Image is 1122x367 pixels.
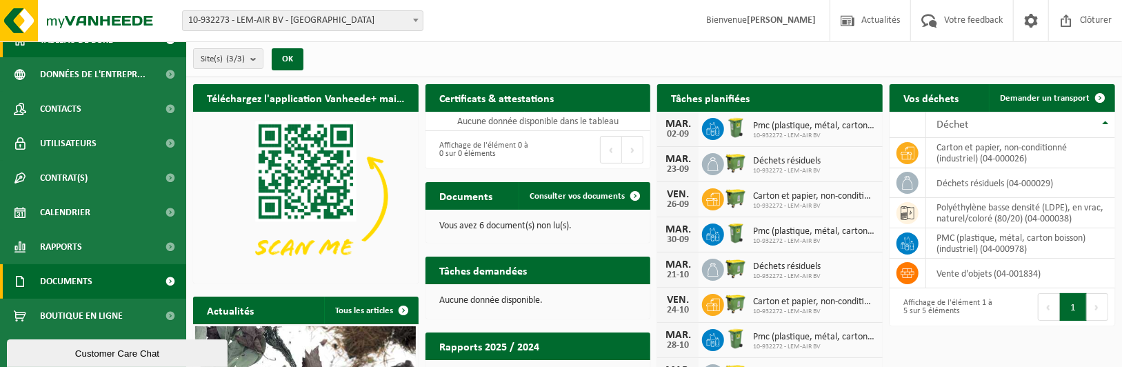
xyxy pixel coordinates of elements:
[753,297,876,308] span: Carton et papier, non-conditionné (industriel)
[724,151,748,175] img: WB-1100-HPE-GN-50
[926,259,1115,288] td: vente d'objets (04-001834)
[226,54,245,63] count: (3/3)
[425,257,541,284] h2: Tâches demandées
[664,270,692,280] div: 21-10
[926,138,1115,168] td: carton et papier, non-conditionné (industriel) (04-000026)
[182,10,423,31] span: 10-932273 - LEM-AIR BV - ANDERLECHT
[753,272,821,281] span: 10-932272 - LEM-AIR BV
[1060,293,1087,321] button: 1
[1000,94,1090,103] span: Demander un transport
[439,296,637,306] p: Aucune donnée disponible.
[753,132,876,140] span: 10-932272 - LEM-AIR BV
[664,224,692,235] div: MAR.
[425,182,506,209] h2: Documents
[425,84,568,111] h2: Certificats & attestations
[664,341,692,350] div: 28-10
[40,264,92,299] span: Documents
[324,297,417,324] a: Tous les articles
[890,84,972,111] h2: Vos déchets
[40,230,82,264] span: Rapports
[530,192,625,201] span: Consulter vos documents
[926,198,1115,228] td: polyéthylène basse densité (LDPE), en vrac, naturel/coloré (80/20) (04-000038)
[753,261,821,272] span: Déchets résiduels
[425,112,651,131] td: Aucune donnée disponible dans le tableau
[439,221,637,231] p: Vous avez 6 document(s) non lu(s).
[724,257,748,280] img: WB-1100-HPE-GN-50
[753,308,876,316] span: 10-932272 - LEM-AIR BV
[664,330,692,341] div: MAR.
[193,297,268,324] h2: Actualités
[272,48,303,70] button: OK
[40,92,81,126] span: Contacts
[664,119,692,130] div: MAR.
[183,11,423,30] span: 10-932273 - LEM-AIR BV - ANDERLECHT
[432,135,531,165] div: Affichage de l'élément 0 à 0 sur 0 éléments
[40,57,146,92] span: Données de l'entrepr...
[926,228,1115,259] td: PMC (plastique, métal, carton boisson) (industriel) (04-000978)
[40,126,97,161] span: Utilisateurs
[724,186,748,210] img: WB-1100-HPE-GN-50
[753,237,876,246] span: 10-932272 - LEM-AIR BV
[193,48,263,69] button: Site(s)(3/3)
[724,116,748,139] img: WB-0240-HPE-GN-50
[753,121,876,132] span: Pmc (plastique, métal, carton boisson) (industriel)
[724,327,748,350] img: WB-0240-HPE-GN-50
[600,136,622,163] button: Previous
[664,130,692,139] div: 02-09
[747,15,816,26] strong: [PERSON_NAME]
[724,292,748,315] img: WB-1100-HPE-GN-50
[201,49,245,70] span: Site(s)
[664,154,692,165] div: MAR.
[664,306,692,315] div: 24-10
[1087,293,1108,321] button: Next
[664,295,692,306] div: VEN.
[193,112,419,281] img: Download de VHEPlus App
[1038,293,1060,321] button: Previous
[664,235,692,245] div: 30-09
[664,189,692,200] div: VEN.
[753,191,876,202] span: Carton et papier, non-conditionné (industriel)
[40,195,90,230] span: Calendrier
[753,332,876,343] span: Pmc (plastique, métal, carton boisson) (industriel)
[926,168,1115,198] td: déchets résiduels (04-000029)
[753,167,821,175] span: 10-932272 - LEM-AIR BV
[40,299,123,333] span: Boutique en ligne
[664,259,692,270] div: MAR.
[753,202,876,210] span: 10-932272 - LEM-AIR BV
[664,200,692,210] div: 26-09
[896,292,995,322] div: Affichage de l'élément 1 à 5 sur 5 éléments
[753,226,876,237] span: Pmc (plastique, métal, carton boisson) (industriel)
[40,161,88,195] span: Contrat(s)
[753,156,821,167] span: Déchets résiduels
[622,136,643,163] button: Next
[753,343,876,351] span: 10-932272 - LEM-AIR BV
[657,84,763,111] h2: Tâches planifiées
[425,333,553,359] h2: Rapports 2025 / 2024
[989,84,1114,112] a: Demander un transport
[936,119,968,130] span: Déchet
[193,84,419,111] h2: Téléchargez l'application Vanheede+ maintenant!
[664,165,692,175] div: 23-09
[519,182,649,210] a: Consulter vos documents
[724,221,748,245] img: WB-0240-HPE-GN-50
[7,337,230,367] iframe: chat widget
